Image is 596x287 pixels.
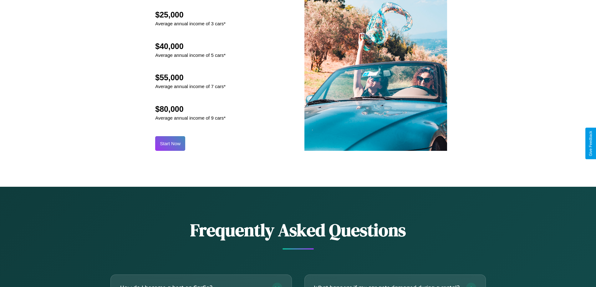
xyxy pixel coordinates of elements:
[155,114,226,122] p: Average annual income of 9 cars*
[155,42,226,51] h2: $40,000
[155,105,226,114] h2: $80,000
[110,218,486,242] h2: Frequently Asked Questions
[155,10,226,19] h2: $25,000
[588,131,593,156] div: Give Feedback
[155,19,226,28] p: Average annual income of 3 cars*
[155,136,185,151] button: Start Now
[155,82,226,91] p: Average annual income of 7 cars*
[155,73,226,82] h2: $55,000
[155,51,226,59] p: Average annual income of 5 cars*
